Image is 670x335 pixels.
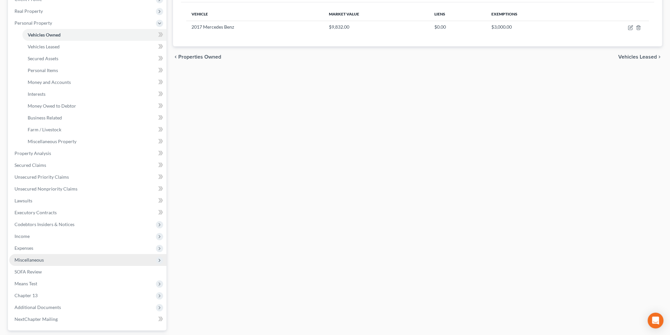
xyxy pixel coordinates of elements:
a: Vehicles Leased [22,41,166,53]
a: Money and Accounts [22,76,166,88]
span: Vehicles Leased [28,44,60,49]
th: Exemptions [486,8,581,21]
a: Property Analysis [9,147,166,159]
span: Personal Items [28,67,58,73]
a: Secured Claims [9,159,166,171]
span: Secured Assets [28,56,58,61]
a: Interests [22,88,166,100]
td: $0.00 [429,21,486,33]
a: Personal Items [22,64,166,76]
th: Vehicle [186,8,323,21]
span: Money and Accounts [28,79,71,85]
span: Lawsuits [15,198,32,203]
button: chevron_left Properties Owned [173,54,221,60]
i: chevron_left [173,54,178,60]
span: Chapter 13 [15,293,38,298]
span: Vehicles Owned [28,32,61,38]
span: Real Property [15,8,43,14]
span: Unsecured Priority Claims [15,174,69,180]
a: Secured Assets [22,53,166,64]
span: Means Test [15,281,37,286]
span: Miscellaneous [15,257,44,263]
button: Vehicles Leased chevron_right [618,54,662,60]
td: $3,000.00 [486,21,581,33]
span: Codebtors Insiders & Notices [15,221,74,227]
span: Executory Contracts [15,210,57,215]
span: Expenses [15,245,33,251]
span: Property Analysis [15,150,51,156]
a: SOFA Review [9,266,166,278]
th: Market Value [323,8,429,21]
a: Money Owed to Debtor [22,100,166,112]
span: Business Related [28,115,62,120]
a: Vehicles Owned [22,29,166,41]
span: Miscellaneous Property [28,139,76,144]
span: Additional Documents [15,304,61,310]
a: Miscellaneous Property [22,136,166,147]
span: Interests [28,91,45,97]
a: Executory Contracts [9,207,166,219]
div: Open Intercom Messenger [648,313,663,328]
span: Farm / Livestock [28,127,61,132]
span: Vehicles Leased [618,54,657,60]
span: Money Owed to Debtor [28,103,76,109]
a: Unsecured Nonpriority Claims [9,183,166,195]
td: $9,832.00 [323,21,429,33]
td: 2017 Mercedes Benz [186,21,323,33]
span: NextChapter Mailing [15,316,58,322]
a: Unsecured Priority Claims [9,171,166,183]
span: Unsecured Nonpriority Claims [15,186,77,192]
span: Properties Owned [178,54,221,60]
span: Income [15,233,30,239]
i: chevron_right [657,54,662,60]
a: Business Related [22,112,166,124]
a: NextChapter Mailing [9,313,166,325]
th: Liens [429,8,486,21]
a: Lawsuits [9,195,166,207]
span: Secured Claims [15,162,46,168]
span: Personal Property [15,20,52,26]
span: SOFA Review [15,269,42,274]
a: Farm / Livestock [22,124,166,136]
